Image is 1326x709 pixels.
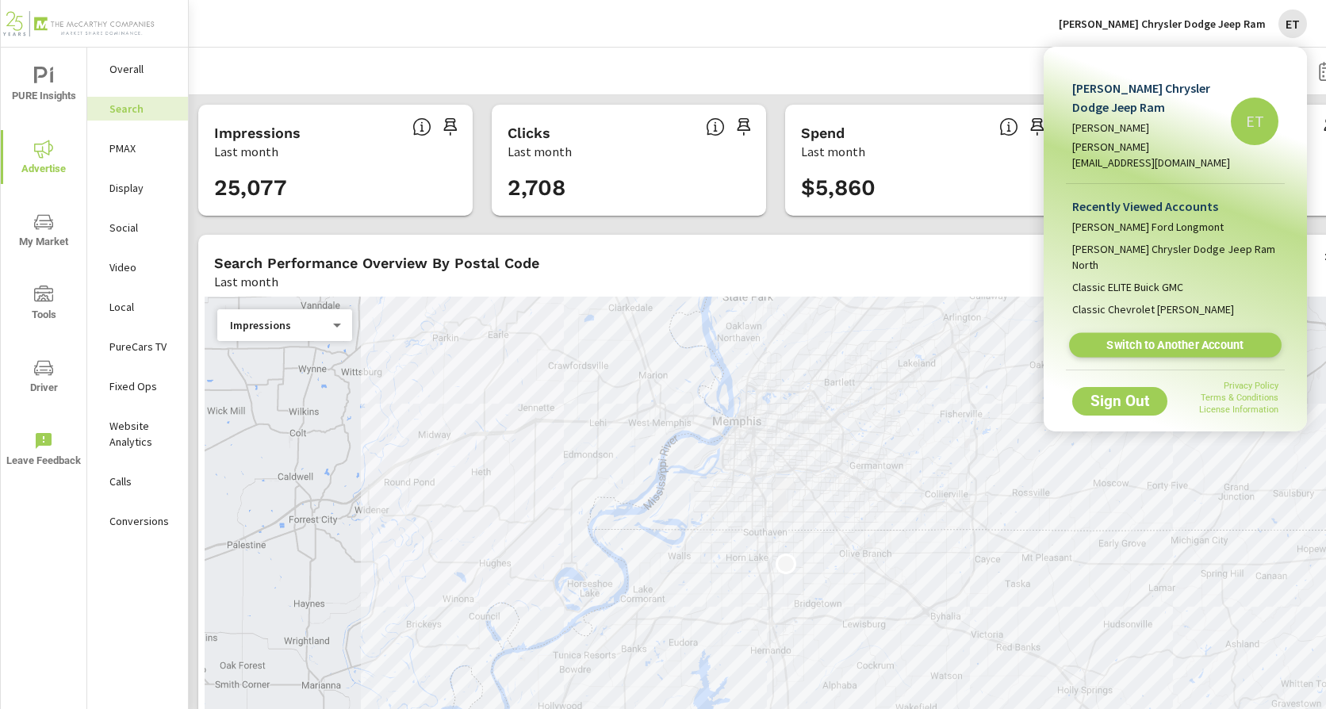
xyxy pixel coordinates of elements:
p: [PERSON_NAME] [1072,120,1231,136]
span: Switch to Another Account [1078,338,1272,353]
a: License Information [1199,404,1278,415]
span: [PERSON_NAME] Ford Longmont [1072,219,1224,235]
p: [PERSON_NAME] Chrysler Dodge Jeep Ram [1072,79,1231,117]
a: Terms & Conditions [1201,393,1278,403]
span: Sign Out [1085,394,1155,408]
button: Sign Out [1072,387,1167,416]
p: Recently Viewed Accounts [1072,197,1278,216]
p: [PERSON_NAME][EMAIL_ADDRESS][DOMAIN_NAME] [1072,139,1231,171]
span: Classic ELITE Buick GMC [1072,279,1183,295]
div: ET [1231,98,1278,145]
a: Privacy Policy [1224,381,1278,391]
span: [PERSON_NAME] Chrysler Dodge Jeep Ram North [1072,241,1278,273]
a: Switch to Another Account [1069,333,1282,358]
span: Classic Chevrolet [PERSON_NAME] [1072,301,1234,317]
